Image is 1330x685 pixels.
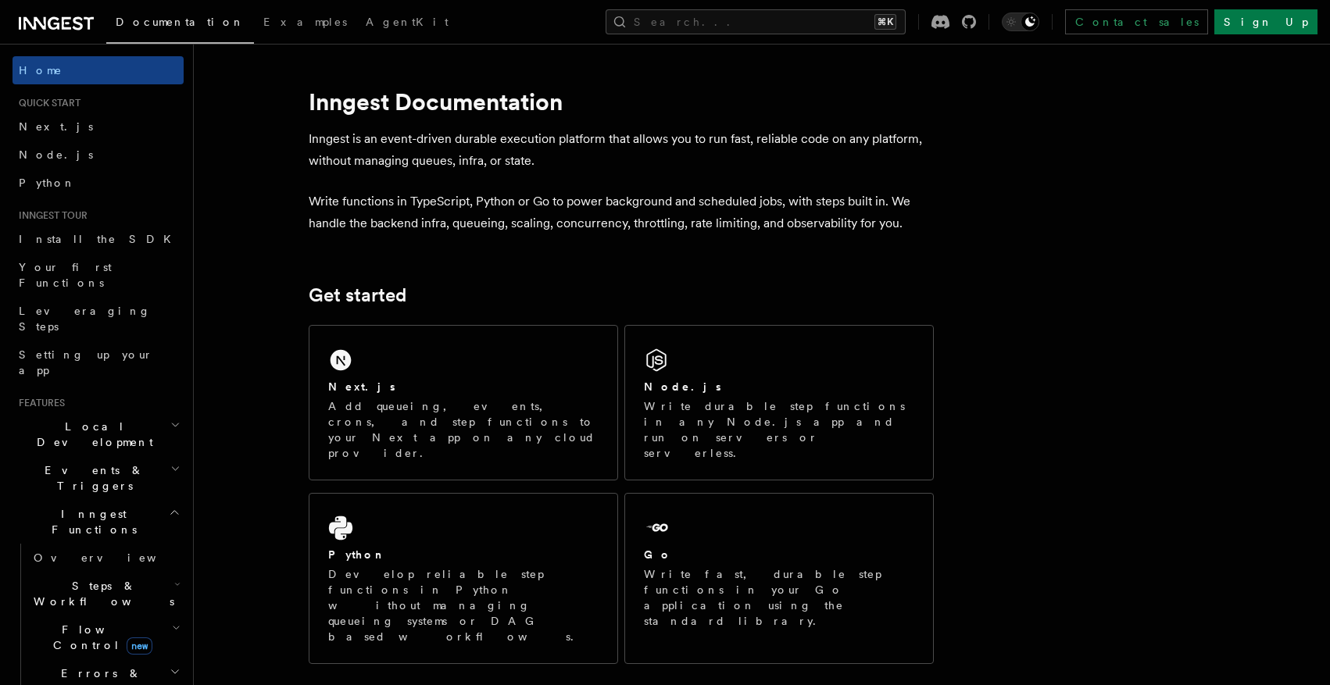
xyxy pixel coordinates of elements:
[19,233,181,245] span: Install the SDK
[309,493,618,664] a: PythonDevelop reliable step functions in Python without managing queueing systems or DAG based wo...
[644,398,914,461] p: Write durable step functions in any Node.js app and run on servers or serverless.
[644,566,914,629] p: Write fast, durable step functions in your Go application using the standard library.
[34,551,195,564] span: Overview
[13,112,184,141] a: Next.js
[356,5,458,42] a: AgentKit
[13,253,184,297] a: Your first Functions
[328,398,599,461] p: Add queueing, events, crons, and step functions to your Next app on any cloud provider.
[27,578,174,609] span: Steps & Workflows
[13,225,184,253] a: Install the SDK
[366,16,449,28] span: AgentKit
[309,191,934,234] p: Write functions in TypeScript, Python or Go to power background and scheduled jobs, with steps bu...
[27,572,184,615] button: Steps & Workflows
[13,56,184,84] a: Home
[19,305,151,333] span: Leveraging Steps
[309,87,934,116] h1: Inngest Documentation
[328,566,599,644] p: Develop reliable step functions in Python without managing queueing systems or DAG based workflows.
[19,62,63,78] span: Home
[27,615,184,659] button: Flow Controlnew
[13,506,169,537] span: Inngest Functions
[13,462,170,494] span: Events & Triggers
[13,97,80,109] span: Quick start
[309,284,406,306] a: Get started
[19,177,76,189] span: Python
[1214,9,1317,34] a: Sign Up
[644,547,672,562] h2: Go
[874,14,896,30] kbd: ⌘K
[13,341,184,384] a: Setting up your app
[13,169,184,197] a: Python
[328,379,395,394] h2: Next.js
[606,9,906,34] button: Search...⌘K
[644,379,721,394] h2: Node.js
[27,622,172,653] span: Flow Control
[13,209,88,222] span: Inngest tour
[624,325,934,480] a: Node.jsWrite durable step functions in any Node.js app and run on servers or serverless.
[13,397,65,409] span: Features
[106,5,254,44] a: Documentation
[328,547,386,562] h2: Python
[624,493,934,664] a: GoWrite fast, durable step functions in your Go application using the standard library.
[1065,9,1208,34] a: Contact sales
[13,297,184,341] a: Leveraging Steps
[1002,12,1039,31] button: Toggle dark mode
[19,120,93,133] span: Next.js
[263,16,347,28] span: Examples
[13,500,184,544] button: Inngest Functions
[19,261,112,289] span: Your first Functions
[13,412,184,456] button: Local Development
[309,128,934,172] p: Inngest is an event-driven durable execution platform that allows you to run fast, reliable code ...
[309,325,618,480] a: Next.jsAdd queueing, events, crons, and step functions to your Next app on any cloud provider.
[27,544,184,572] a: Overview
[13,419,170,450] span: Local Development
[127,637,152,655] span: new
[13,456,184,500] button: Events & Triggers
[19,148,93,161] span: Node.js
[13,141,184,169] a: Node.js
[254,5,356,42] a: Examples
[116,16,245,28] span: Documentation
[19,348,153,376] span: Setting up your app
